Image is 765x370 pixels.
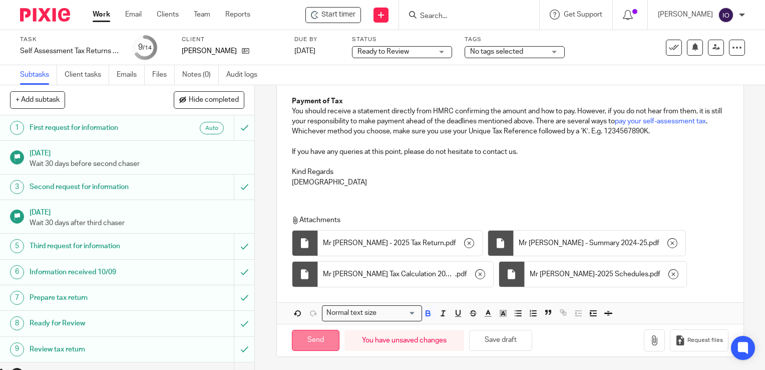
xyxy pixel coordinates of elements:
[658,10,713,20] p: [PERSON_NAME]
[174,91,244,108] button: Hide completed
[294,48,315,55] span: [DATE]
[30,159,245,169] p: Wait 30 days before second chaser
[292,330,339,351] input: Send
[380,308,416,318] input: Search for option
[30,316,159,331] h1: Ready for Review
[182,46,237,56] p: [PERSON_NAME]
[10,121,24,135] div: 1
[189,96,239,104] span: Hide completed
[292,167,728,177] p: Kind Regards
[225,10,250,20] a: Reports
[318,231,482,256] div: .
[182,36,282,44] label: Client
[10,91,65,108] button: + Add subtask
[152,65,175,85] a: Files
[650,269,660,279] span: pdf
[292,98,343,105] strong: Payment of Tax
[322,305,422,321] div: Search for option
[30,120,159,135] h1: First request for information
[20,65,57,85] a: Subtasks
[30,290,159,305] h1: Prepare tax return
[323,269,455,279] span: Mr [PERSON_NAME] Tax Calculation 2024-25
[10,342,24,356] div: 9
[525,262,686,287] div: .
[292,106,728,137] p: You should receive a statement directly from HMRC confirming the amount and how to pay. However, ...
[718,7,734,23] img: svg%3E
[514,231,685,256] div: .
[20,8,70,22] img: Pixie
[20,36,120,44] label: Task
[457,269,467,279] span: pdf
[470,48,523,55] span: No tags selected
[10,265,24,279] div: 6
[292,177,728,188] p: [DEMOGRAPHIC_DATA]
[357,48,409,55] span: Ready to Review
[294,36,339,44] label: Due by
[465,36,565,44] label: Tags
[323,238,444,248] span: Mr [PERSON_NAME] - 2025 Tax Return
[30,342,159,357] h1: Review tax return
[182,65,219,85] a: Notes (0)
[352,36,452,44] label: Status
[93,10,110,20] a: Work
[469,330,532,351] button: Save draft
[446,238,456,248] span: pdf
[321,10,355,20] span: Start timer
[10,291,24,305] div: 7
[687,336,723,344] span: Request files
[305,7,361,23] div: Philip A Evans - Self Assessment Tax Returns - NON BOOKKEEPING CLIENTS
[530,269,648,279] span: Mr [PERSON_NAME]-2025 Schedules
[292,147,728,157] p: If you have any queries at this point, please do not hesitate to contact us.
[30,179,159,195] h1: Second request for information
[30,205,245,218] h1: [DATE]
[30,239,159,254] h1: Third request for information
[143,45,152,51] small: /14
[318,262,493,287] div: .
[138,42,152,53] div: 9
[519,238,647,248] span: Mr [PERSON_NAME] - Summary 2024-25
[65,65,109,85] a: Client tasks
[200,122,224,134] div: Auto
[344,330,464,351] div: You have unsaved changes
[117,65,145,85] a: Emails
[30,265,159,280] h1: Information received 10/09
[564,11,602,18] span: Get Support
[419,12,509,21] input: Search
[10,180,24,194] div: 3
[292,215,719,225] p: Attachments
[194,10,210,20] a: Team
[10,239,24,253] div: 5
[157,10,179,20] a: Clients
[649,238,659,248] span: pdf
[324,308,379,318] span: Normal text size
[20,46,120,56] div: Self Assessment Tax Returns - NON BOOKKEEPING CLIENTS
[125,10,142,20] a: Email
[30,146,245,158] h1: [DATE]
[615,118,706,125] a: pay your self-assessment tax
[30,218,245,228] p: Wait 30 days after third chaser
[670,329,728,352] button: Request files
[10,316,24,330] div: 8
[226,65,265,85] a: Audit logs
